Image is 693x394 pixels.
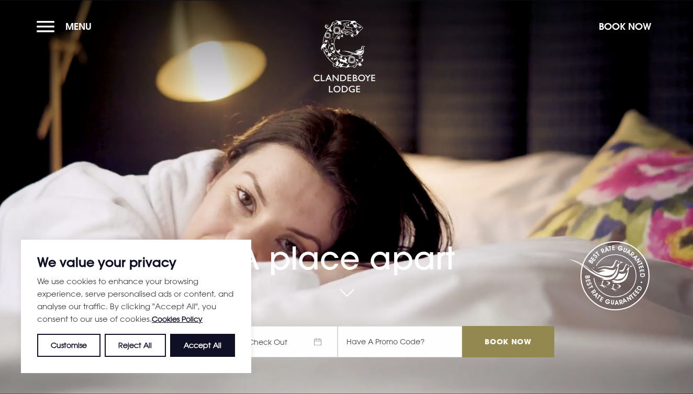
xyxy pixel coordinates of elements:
button: Customise [37,334,100,357]
button: Accept All [170,334,235,357]
input: Have A Promo Code? [338,326,462,357]
div: We value your privacy [21,240,251,373]
a: Cookies Policy [152,314,203,323]
button: Book Now [594,15,656,38]
p: We use cookies to enhance your browsing experience, serve personalised ads or content, and analys... [37,275,235,325]
button: Menu [37,15,97,38]
span: Menu [65,20,92,32]
input: Book Now [462,326,554,357]
img: Clandeboye Lodge [313,20,376,94]
button: Reject All [105,334,165,357]
p: We value your privacy [37,256,235,268]
span: Check Out [238,326,338,357]
h1: A place apart [139,216,554,277]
